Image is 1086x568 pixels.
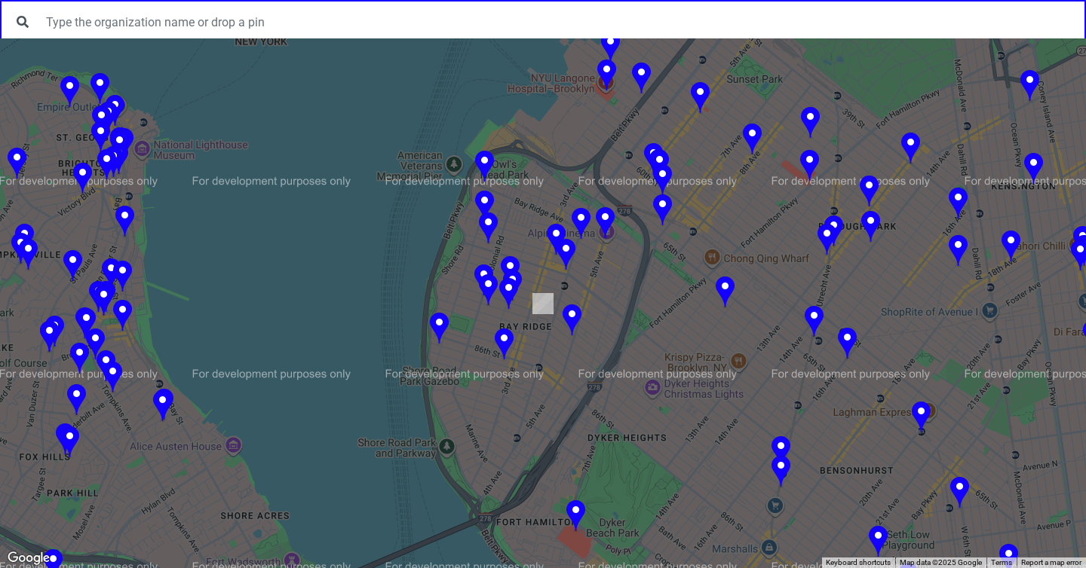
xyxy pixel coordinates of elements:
input: Type the organization name or drop a pin [37,8,1078,36]
a: Report a map error [1021,558,1081,566]
a: Open this area in Google Maps (opens a new window) [4,548,54,568]
img: Google [4,548,54,568]
button: Keyboard shortcuts [826,557,891,568]
span: Map data ©2025 Google [900,558,982,566]
a: Terms (opens in new tab) [991,558,1012,566]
